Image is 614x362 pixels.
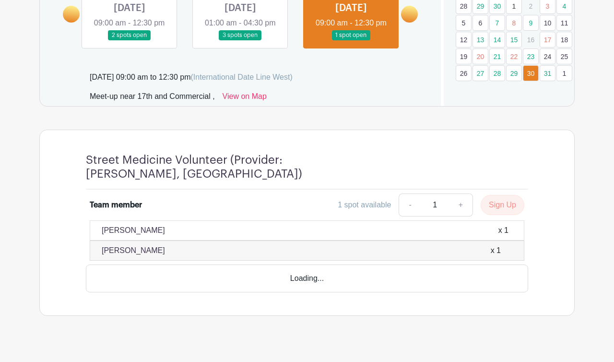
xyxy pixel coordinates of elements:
a: 27 [472,65,488,81]
a: 23 [523,48,539,64]
a: 8 [506,15,522,31]
a: 11 [556,15,572,31]
span: (International Date Line West) [190,73,292,81]
a: 28 [489,65,505,81]
div: x 1 [498,225,508,236]
a: 6 [472,15,488,31]
a: - [399,193,421,217]
a: 13 [472,32,488,48]
div: x 1 [491,245,501,256]
a: 5 [456,15,472,31]
a: 21 [489,48,505,64]
a: 20 [472,48,488,64]
a: 18 [556,32,572,48]
a: 30 [523,65,539,81]
a: 1 [556,65,572,81]
div: 1 spot available [338,199,391,211]
a: 7 [489,15,505,31]
a: 10 [540,15,555,31]
h4: Street Medicine Volunteer (Provider: [PERSON_NAME], [GEOGRAPHIC_DATA]) [86,153,350,181]
a: 9 [523,15,539,31]
a: 22 [506,48,522,64]
a: 24 [540,48,555,64]
a: 19 [456,48,472,64]
a: 12 [456,32,472,48]
a: 26 [456,65,472,81]
div: Meet-up near 17th and Commercial , [90,91,215,106]
a: 17 [540,32,555,48]
div: Team member [90,199,142,211]
button: Sign Up [481,195,524,215]
p: 16 [523,32,539,47]
div: [DATE] 09:00 am to 12:30 pm [90,72,293,83]
a: 25 [556,48,572,64]
a: 14 [489,32,505,48]
a: 29 [506,65,522,81]
p: [PERSON_NAME] [102,225,165,236]
a: 15 [506,32,522,48]
a: View on Map [223,91,267,106]
p: [PERSON_NAME] [102,245,165,256]
a: 31 [540,65,555,81]
a: + [449,193,473,217]
div: Loading... [86,265,528,292]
